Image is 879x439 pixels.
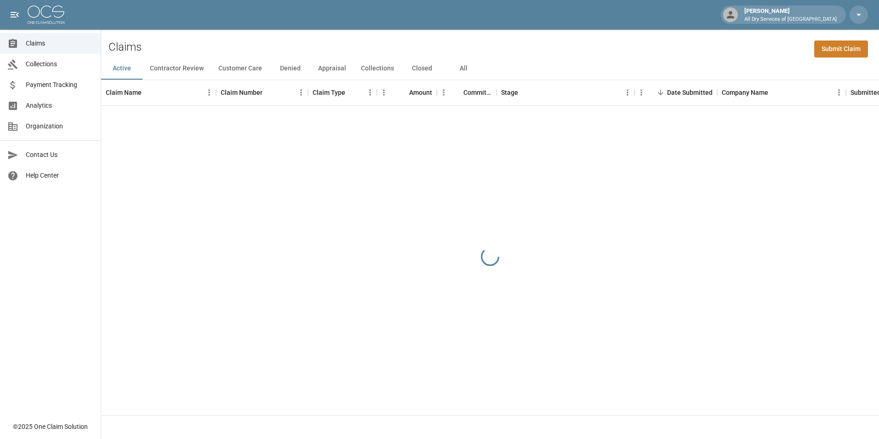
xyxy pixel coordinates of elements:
[345,86,358,99] button: Sort
[108,40,142,54] h2: Claims
[463,80,492,105] div: Committed Amount
[106,80,142,105] div: Claim Name
[744,16,837,23] p: All Dry Services of [GEOGRAPHIC_DATA]
[363,86,377,99] button: Menu
[377,80,437,105] div: Amount
[311,58,354,80] button: Appraisal
[832,86,846,99] button: Menu
[101,58,879,80] div: dynamic tabs
[101,58,143,80] button: Active
[443,58,484,80] button: All
[437,86,451,99] button: Menu
[26,101,93,110] span: Analytics
[518,86,531,99] button: Sort
[437,80,497,105] div: Committed Amount
[216,80,308,105] div: Claim Number
[814,40,868,58] a: Submit Claim
[26,59,93,69] span: Collections
[101,80,216,105] div: Claim Name
[396,86,409,99] button: Sort
[26,171,93,180] span: Help Center
[211,58,269,80] button: Customer Care
[308,80,377,105] div: Claim Type
[294,86,308,99] button: Menu
[409,80,432,105] div: Amount
[654,86,667,99] button: Sort
[667,80,713,105] div: Date Submitted
[634,86,648,99] button: Menu
[377,86,391,99] button: Menu
[202,86,216,99] button: Menu
[634,80,717,105] div: Date Submitted
[26,80,93,90] span: Payment Tracking
[26,39,93,48] span: Claims
[501,80,518,105] div: Stage
[26,150,93,160] span: Contact Us
[263,86,275,99] button: Sort
[313,80,345,105] div: Claim Type
[451,86,463,99] button: Sort
[221,80,263,105] div: Claim Number
[401,58,443,80] button: Closed
[13,422,88,431] div: © 2025 One Claim Solution
[142,86,154,99] button: Sort
[143,58,211,80] button: Contractor Review
[768,86,781,99] button: Sort
[26,121,93,131] span: Organization
[741,6,840,23] div: [PERSON_NAME]
[354,58,401,80] button: Collections
[717,80,846,105] div: Company Name
[28,6,64,24] img: ocs-logo-white-transparent.png
[621,86,634,99] button: Menu
[269,58,311,80] button: Denied
[722,80,768,105] div: Company Name
[497,80,634,105] div: Stage
[6,6,24,24] button: open drawer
